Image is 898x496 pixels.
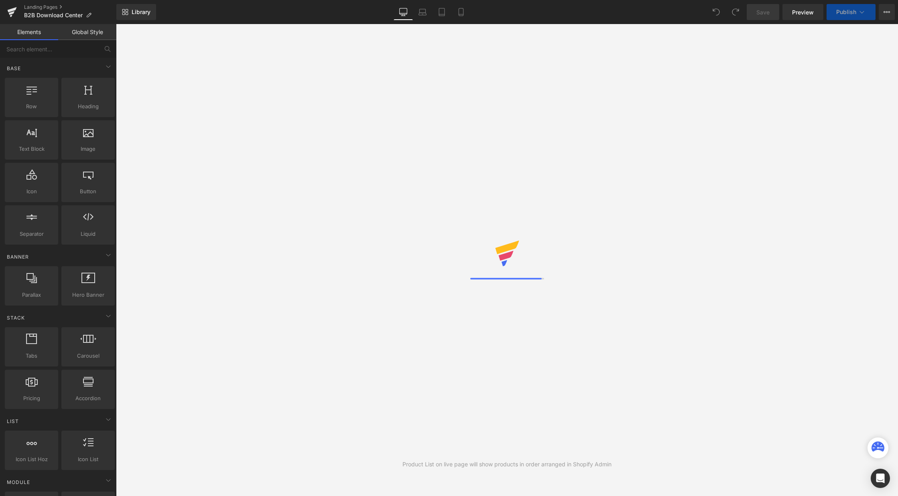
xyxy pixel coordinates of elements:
[24,4,116,10] a: Landing Pages
[394,4,413,20] a: Desktop
[708,4,724,20] button: Undo
[7,187,56,196] span: Icon
[64,455,112,464] span: Icon List
[402,460,612,469] div: Product List on live page will show products in order arranged in Shopify Admin
[64,394,112,403] span: Accordion
[7,145,56,153] span: Text Block
[871,469,890,488] div: Open Intercom Messenger
[879,4,895,20] button: More
[432,4,451,20] a: Tablet
[24,12,83,18] span: B2B Download Center
[782,4,823,20] a: Preview
[7,394,56,403] span: Pricing
[451,4,471,20] a: Mobile
[64,102,112,111] span: Heading
[6,478,31,486] span: Module
[7,102,56,111] span: Row
[6,314,26,322] span: Stack
[64,291,112,299] span: Hero Banner
[64,187,112,196] span: Button
[64,230,112,238] span: Liquid
[7,352,56,360] span: Tabs
[6,253,30,261] span: Banner
[756,8,770,16] span: Save
[827,4,876,20] button: Publish
[116,4,156,20] a: New Library
[64,145,112,153] span: Image
[7,230,56,238] span: Separator
[413,4,432,20] a: Laptop
[6,65,22,72] span: Base
[132,8,150,16] span: Library
[7,291,56,299] span: Parallax
[727,4,744,20] button: Redo
[58,24,116,40] a: Global Style
[836,9,856,15] span: Publish
[64,352,112,360] span: Carousel
[7,455,56,464] span: Icon List Hoz
[6,417,20,425] span: List
[792,8,814,16] span: Preview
